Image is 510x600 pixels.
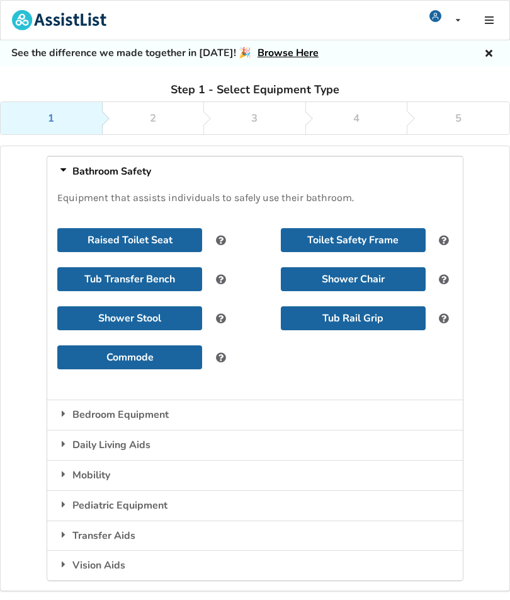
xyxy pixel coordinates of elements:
div: Bathroom Safety [47,156,463,187]
div: Bedroom Equipment [47,400,463,430]
div: Mobility [47,460,463,490]
div: 1 [48,113,54,124]
div: Pediatric Equipment [47,490,463,521]
button: Commode [57,345,202,369]
h5: See the difference we made together in [DATE]! 🎉 [11,47,319,60]
img: user icon [429,10,441,22]
button: Toilet Safety Frame [281,228,426,252]
div: Vision Aids [47,550,463,580]
button: Raised Toilet Seat [57,228,202,252]
img: assistlist-logo [12,10,106,30]
div: Transfer Aids [47,521,463,551]
span: Equipment that assists individuals to safely use their bathroom. [57,192,354,204]
button: Tub Rail Grip [281,306,426,330]
div: Daily Living Aids [47,430,463,460]
a: Browse Here [258,46,319,60]
button: Tub Transfer Bench [57,267,202,291]
button: Shower Stool [57,306,202,330]
button: Shower Chair [281,267,426,291]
